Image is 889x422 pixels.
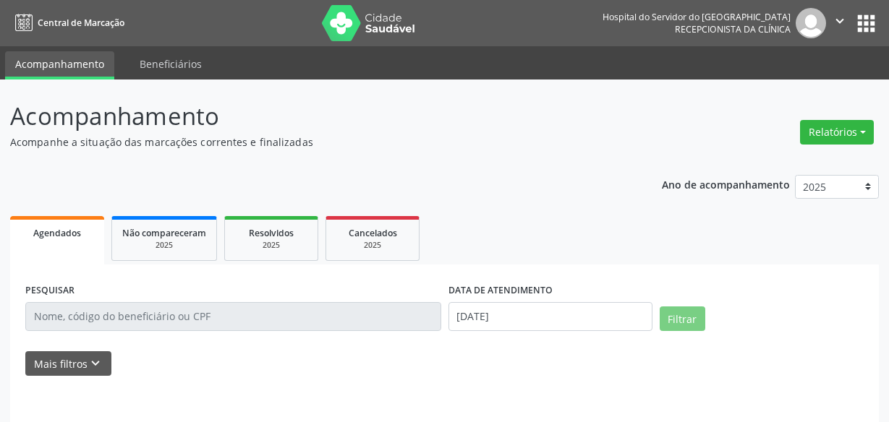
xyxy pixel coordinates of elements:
div: 2025 [336,240,409,251]
input: Nome, código do beneficiário ou CPF [25,302,441,331]
span: Central de Marcação [38,17,124,29]
p: Acompanhe a situação das marcações correntes e finalizadas [10,134,618,150]
span: Cancelados [349,227,397,239]
label: PESQUISAR [25,280,75,302]
span: Recepcionista da clínica [675,23,791,35]
span: Resolvidos [249,227,294,239]
div: 2025 [122,240,206,251]
i: keyboard_arrow_down [88,356,103,371]
a: Central de Marcação [10,11,124,35]
p: Acompanhamento [10,98,618,134]
div: 2025 [235,240,307,251]
span: Não compareceram [122,227,206,239]
p: Ano de acompanhamento [662,175,790,193]
i:  [832,13,848,29]
button:  [826,8,854,38]
input: Selecione um intervalo [448,302,652,331]
button: Mais filtroskeyboard_arrow_down [25,351,111,376]
label: DATA DE ATENDIMENTO [448,280,553,302]
div: Hospital do Servidor do [GEOGRAPHIC_DATA] [603,11,791,23]
a: Beneficiários [129,51,212,77]
a: Acompanhamento [5,51,114,79]
img: img [796,8,826,38]
span: Agendados [33,227,81,239]
button: apps [854,11,879,36]
button: Filtrar [660,306,705,331]
button: Relatórios [800,120,874,145]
